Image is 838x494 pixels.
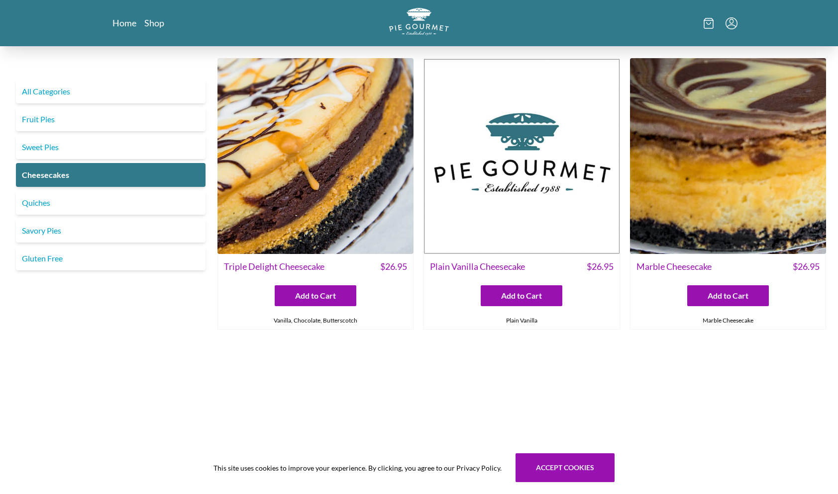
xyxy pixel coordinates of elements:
[430,260,525,273] span: Plain Vanilla Cheesecake
[16,80,206,103] a: All Categories
[481,285,562,306] button: Add to Cart
[389,8,449,38] a: Logo
[16,107,206,131] a: Fruit Pies
[708,290,748,302] span: Add to Cart
[16,219,206,243] a: Savory Pies
[144,17,164,29] a: Shop
[218,312,413,329] div: Vanilla, Chocolate, Butterscotch
[380,260,407,273] span: $ 26.95
[16,247,206,270] a: Gluten Free
[16,163,206,187] a: Cheesecakes
[630,312,826,329] div: Marble Cheesecake
[295,290,336,302] span: Add to Cart
[423,58,620,254] img: Plain Vanilla Cheesecake
[213,463,502,473] span: This site uses cookies to improve your experience. By clicking, you agree to our Privacy Policy.
[217,58,414,254] img: Triple Delight Cheesecake
[224,260,324,273] span: Triple Delight Cheesecake
[275,285,356,306] button: Add to Cart
[501,290,542,302] span: Add to Cart
[793,260,820,273] span: $ 26.95
[16,135,206,159] a: Sweet Pies
[726,17,737,29] button: Menu
[630,58,826,254] img: Marble Cheesecake
[16,191,206,215] a: Quiches
[112,17,136,29] a: Home
[516,453,615,482] button: Accept cookies
[636,260,712,273] span: Marble Cheesecake
[687,285,769,306] button: Add to Cart
[389,8,449,35] img: logo
[424,312,619,329] div: Plain Vanilla
[587,260,614,273] span: $ 26.95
